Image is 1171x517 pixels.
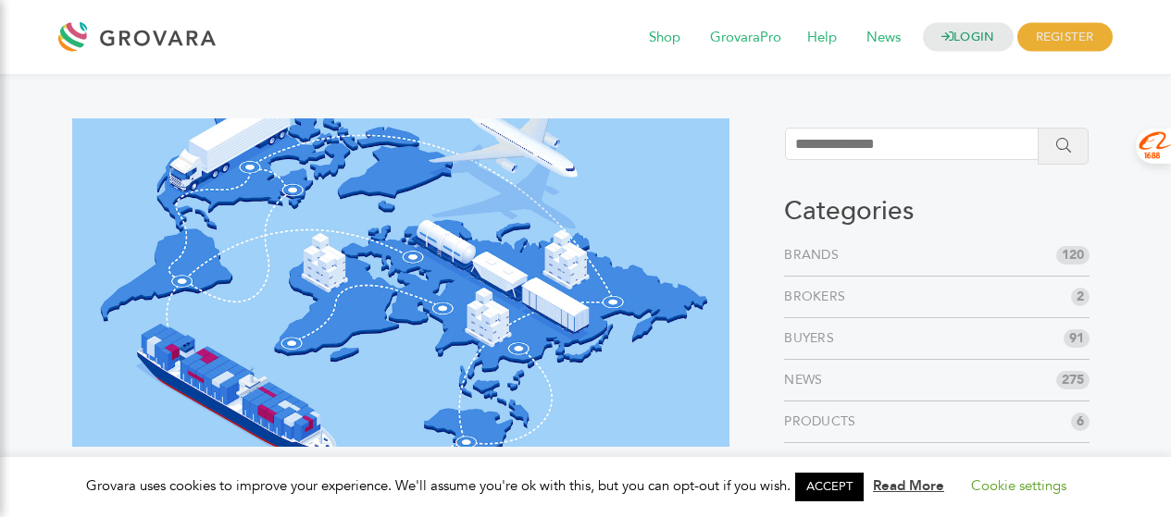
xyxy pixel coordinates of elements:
span: Shop [636,20,693,55]
a: Shop [636,28,693,48]
a: Brands [784,246,846,265]
a: Brokers [784,288,853,306]
a: LOGIN [923,23,1014,52]
span: 120 [1056,246,1090,265]
h3: Categories [784,196,1090,228]
span: REGISTER [1017,23,1113,52]
a: GrovaraPro [697,28,794,48]
span: 6 [1071,412,1090,431]
a: Help [794,28,850,48]
span: Help [794,20,850,55]
a: News [853,28,914,48]
a: Read More [873,476,944,495]
a: Products [784,412,863,431]
span: News [853,20,914,55]
span: 275 [1056,371,1090,389]
span: Grovara uses cookies to improve your experience. We'll assume you're ok with this, but you can op... [86,476,1085,495]
a: News [784,371,829,389]
span: 91 [1064,329,1090,348]
a: ACCEPT [795,473,864,501]
span: GrovaraPro [697,20,794,55]
a: Cookie settings [971,476,1066,495]
a: Buyers [784,329,841,348]
span: 2 [1071,288,1090,306]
